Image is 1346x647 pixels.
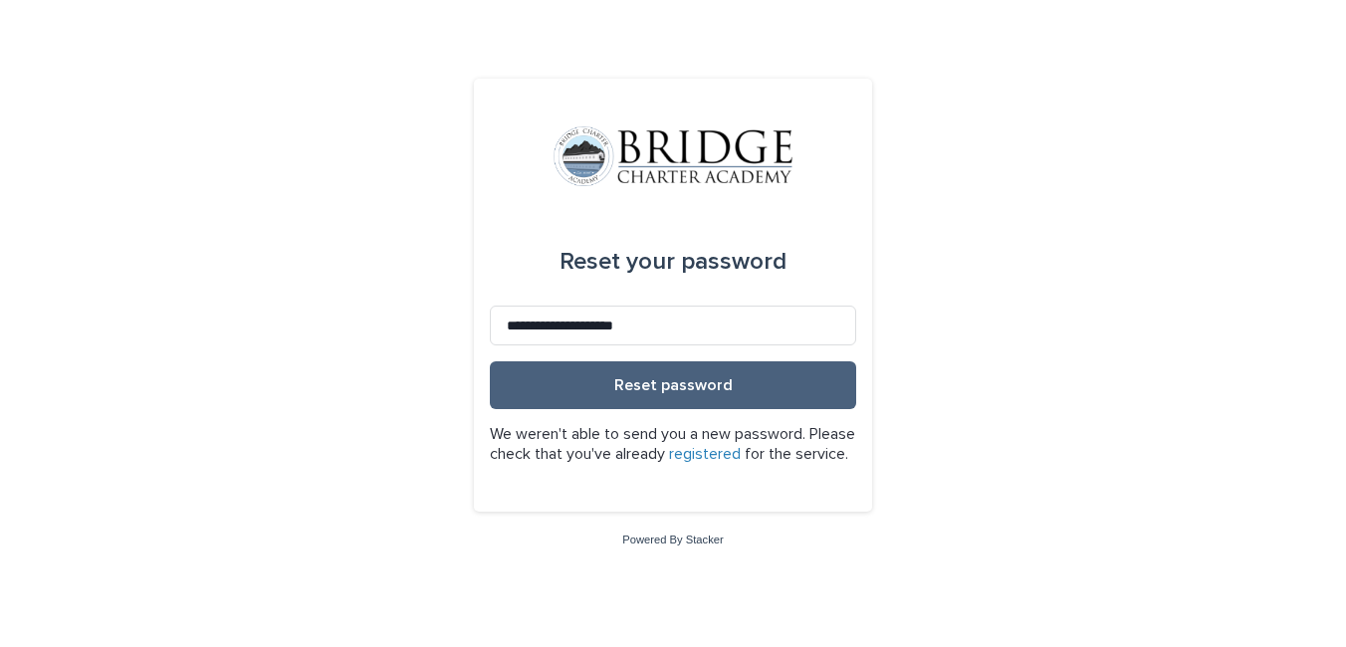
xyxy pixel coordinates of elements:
img: V1C1m3IdTEidaUdm9Hs0 [554,126,792,186]
button: Reset password [490,361,856,409]
div: Reset your password [560,234,786,290]
a: Powered By Stacker [622,534,723,545]
p: We weren't able to send you a new password. Please check that you've already for the service. [490,425,856,463]
span: Reset password [614,377,733,393]
a: registered [669,446,741,462]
